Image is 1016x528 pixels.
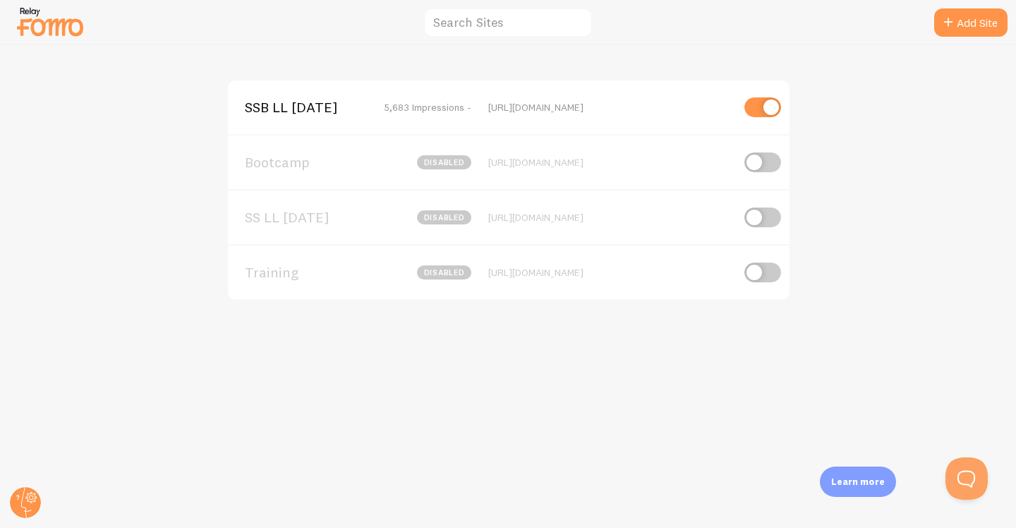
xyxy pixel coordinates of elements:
[245,211,358,224] span: SS LL [DATE]
[245,101,358,114] span: SSB LL [DATE]
[488,211,732,224] div: [URL][DOMAIN_NAME]
[488,266,732,279] div: [URL][DOMAIN_NAME]
[417,265,471,280] span: disabled
[384,101,471,114] span: 5,683 Impressions -
[245,156,358,169] span: Bootcamp
[820,467,896,497] div: Learn more
[945,457,988,500] iframe: Help Scout Beacon - Open
[488,101,732,114] div: [URL][DOMAIN_NAME]
[245,266,358,279] span: Training
[417,210,471,224] span: disabled
[417,155,471,169] span: disabled
[831,475,885,488] p: Learn more
[15,4,85,40] img: fomo-relay-logo-orange.svg
[488,156,732,169] div: [URL][DOMAIN_NAME]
